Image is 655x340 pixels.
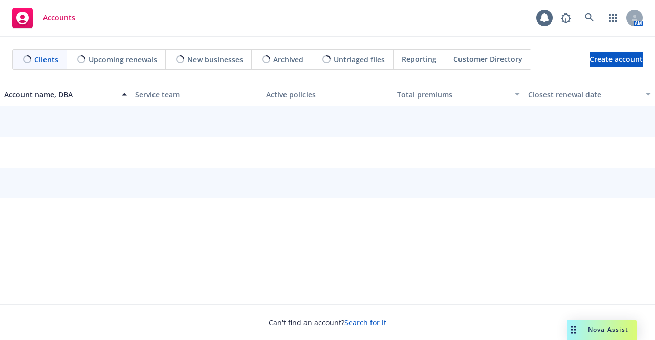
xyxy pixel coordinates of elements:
[589,52,643,67] a: Create account
[524,82,655,106] button: Closest renewal date
[34,54,58,65] span: Clients
[556,8,576,28] a: Report a Bug
[43,14,75,22] span: Accounts
[528,89,640,100] div: Closest renewal date
[273,54,303,65] span: Archived
[393,82,524,106] button: Total premiums
[603,8,623,28] a: Switch app
[187,54,243,65] span: New businesses
[334,54,385,65] span: Untriaged files
[266,89,389,100] div: Active policies
[589,50,643,69] span: Create account
[344,318,386,327] a: Search for it
[262,82,393,106] button: Active policies
[567,320,580,340] div: Drag to move
[588,325,628,334] span: Nova Assist
[397,89,509,100] div: Total premiums
[89,54,157,65] span: Upcoming renewals
[269,317,386,328] span: Can't find an account?
[4,89,116,100] div: Account name, DBA
[567,320,637,340] button: Nova Assist
[453,54,522,64] span: Customer Directory
[402,54,436,64] span: Reporting
[579,8,600,28] a: Search
[8,4,79,32] a: Accounts
[131,82,262,106] button: Service team
[135,89,258,100] div: Service team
